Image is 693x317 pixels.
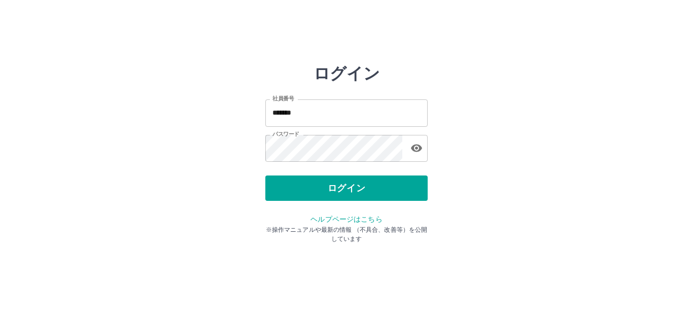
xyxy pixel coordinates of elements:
a: ヘルプページはこちら [310,215,382,223]
p: ※操作マニュアルや最新の情報 （不具合、改善等）を公開しています [265,225,428,243]
button: ログイン [265,175,428,201]
label: パスワード [272,130,299,138]
h2: ログイン [314,64,380,83]
label: 社員番号 [272,95,294,102]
